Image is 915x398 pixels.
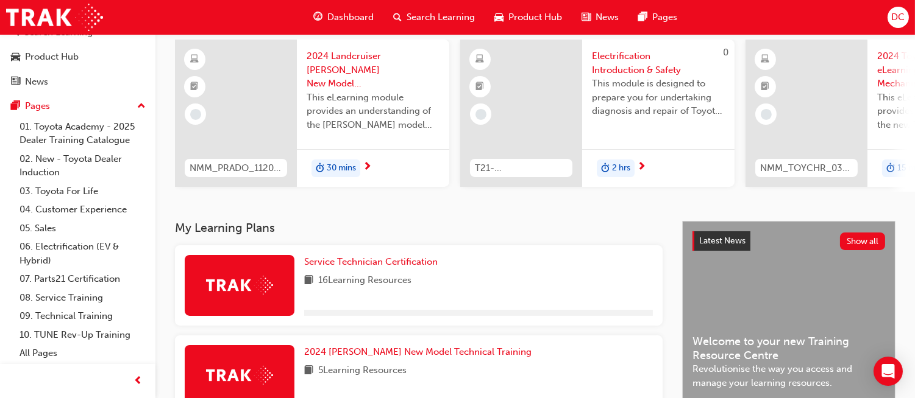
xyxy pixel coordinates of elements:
[190,109,201,120] span: learningRecordVerb_NONE-icon
[206,366,273,385] img: Trak
[5,95,151,117] button: Pages
[313,10,322,25] span: guage-icon
[304,5,383,30] a: guage-iconDashboard
[692,335,885,362] span: Welcome to your new Training Resource Centre
[15,200,151,219] a: 04. Customer Experience
[692,231,885,251] a: Latest NewsShow all
[175,40,449,187] a: NMM_PRADO_112024_MODULE_12024 Landcruiser [PERSON_NAME] New Model Mechanisms - Model Outline 1Thi...
[15,237,151,270] a: 06. Electrification (EV & Hybrid)
[874,357,903,386] div: Open Intercom Messenger
[407,10,475,24] span: Search Learning
[304,346,532,357] span: 2024 [PERSON_NAME] New Model Technical Training
[15,117,151,150] a: 01. Toyota Academy - 2025 Dealer Training Catalogue
[699,236,746,246] span: Latest News
[307,91,440,132] span: This eLearning module provides an understanding of the [PERSON_NAME] model line-up and its Katash...
[761,79,770,95] span: booktick-icon
[592,49,725,77] span: Electrification Introduction & Safety
[638,10,647,25] span: pages-icon
[15,182,151,201] a: 03. Toyota For Life
[393,10,402,25] span: search-icon
[886,161,895,176] span: duration-icon
[383,5,485,30] a: search-iconSearch Learning
[25,50,79,64] div: Product Hub
[15,150,151,182] a: 02. New - Toyota Dealer Induction
[582,10,591,25] span: news-icon
[761,52,770,68] span: learningResourceType_ELEARNING-icon
[5,71,151,93] a: News
[15,219,151,238] a: 05. Sales
[190,161,282,175] span: NMM_PRADO_112024_MODULE_1
[476,52,485,68] span: learningResourceType_ELEARNING-icon
[15,270,151,288] a: 07. Parts21 Certification
[723,47,728,58] span: 0
[307,49,440,91] span: 2024 Landcruiser [PERSON_NAME] New Model Mechanisms - Model Outline 1
[11,101,20,112] span: pages-icon
[25,75,48,89] div: News
[316,161,324,176] span: duration-icon
[592,77,725,118] span: This module is designed to prepare you for undertaking diagnosis and repair of Toyota & Lexus Ele...
[11,27,20,38] span: search-icon
[318,273,411,288] span: 16 Learning Resources
[11,52,20,63] span: car-icon
[327,161,356,175] span: 30 mins
[475,109,486,120] span: learningRecordVerb_NONE-icon
[572,5,628,30] a: news-iconNews
[15,326,151,344] a: 10. TUNE Rev-Up Training
[11,77,20,88] span: news-icon
[601,161,610,176] span: duration-icon
[304,363,313,379] span: book-icon
[304,273,313,288] span: book-icon
[891,10,905,24] span: DC
[888,7,909,28] button: DC
[137,99,146,114] span: up-icon
[475,161,568,175] span: T21-FOD_HVIS_PREREQ
[304,345,536,359] a: 2024 [PERSON_NAME] New Model Technical Training
[637,162,646,173] span: next-icon
[15,288,151,307] a: 08. Service Training
[612,161,630,175] span: 2 hrs
[760,161,853,175] span: NMM_TOYCHR_032024_MODULE_1
[363,162,372,173] span: next-icon
[25,99,50,113] div: Pages
[304,256,438,267] span: Service Technician Certification
[5,46,151,68] a: Product Hub
[15,344,151,363] a: All Pages
[840,232,886,250] button: Show all
[494,10,504,25] span: car-icon
[485,5,572,30] a: car-iconProduct Hub
[15,307,151,326] a: 09. Technical Training
[761,109,772,120] span: learningRecordVerb_NONE-icon
[318,363,407,379] span: 5 Learning Resources
[652,10,677,24] span: Pages
[304,255,443,269] a: Service Technician Certification
[508,10,562,24] span: Product Hub
[191,52,199,68] span: learningResourceType_ELEARNING-icon
[327,10,374,24] span: Dashboard
[692,362,885,389] span: Revolutionise the way you access and manage your learning resources.
[628,5,687,30] a: pages-iconPages
[175,221,663,235] h3: My Learning Plans
[191,79,199,95] span: booktick-icon
[460,40,735,187] a: 0T21-FOD_HVIS_PREREQElectrification Introduction & SafetyThis module is designed to prepare you f...
[206,276,273,295] img: Trak
[134,374,143,389] span: prev-icon
[596,10,619,24] span: News
[6,4,103,31] img: Trak
[476,79,485,95] span: booktick-icon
